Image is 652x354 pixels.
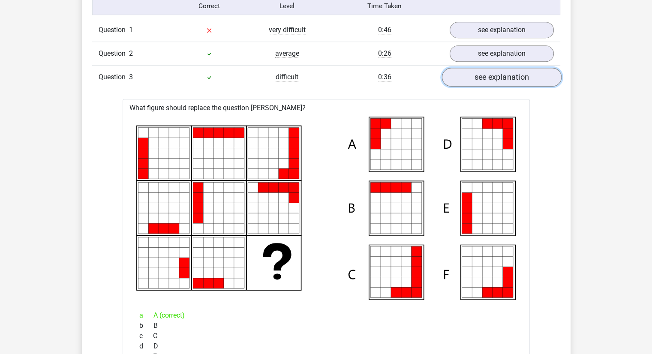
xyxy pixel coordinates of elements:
span: 1 [129,26,133,34]
span: very difficult [269,26,306,34]
span: 0:36 [378,73,391,81]
div: Correct [170,1,248,11]
span: a [139,310,153,321]
span: Question [99,25,129,35]
a: see explanation [450,22,554,38]
span: average [275,49,299,58]
span: Question [99,48,129,59]
a: see explanation [450,45,554,62]
div: Time Taken [326,1,443,11]
span: 0:26 [378,49,391,58]
div: B [133,321,520,331]
div: A (correct) [133,310,520,321]
div: D [133,341,520,351]
span: c [139,331,153,341]
span: Question [99,72,129,82]
span: 0:46 [378,26,391,34]
div: C [133,331,520,341]
div: Level [248,1,326,11]
a: see explanation [442,68,561,87]
span: 2 [129,49,133,57]
span: 3 [129,73,133,81]
span: difficult [276,73,298,81]
span: b [139,321,153,331]
span: d [139,341,153,351]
